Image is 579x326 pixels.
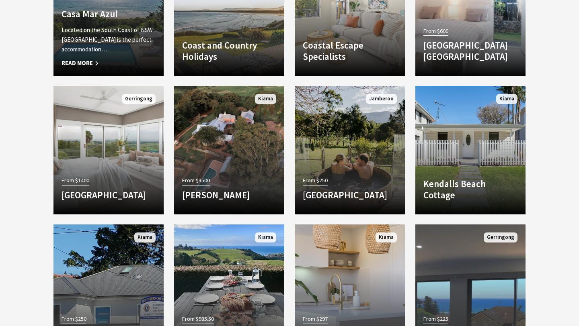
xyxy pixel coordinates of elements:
span: Kiama [496,94,517,104]
h4: Coast and Country Holidays [182,40,276,62]
span: From $1400 [62,176,89,185]
a: Another Image Used Kendalls Beach Cottage Kiama [415,86,526,214]
h4: Kendalls Beach Cottage [423,178,517,200]
span: Kiama [255,232,276,242]
p: Located on the South Coast of NSW [GEOGRAPHIC_DATA] is the perfect accommodation… [62,25,156,54]
span: Gerringong [122,94,156,104]
h4: Coastal Escape Specialists [303,40,397,62]
h4: [GEOGRAPHIC_DATA] [GEOGRAPHIC_DATA] [423,40,517,62]
span: From $3500 [182,176,210,185]
h4: Casa Mar Azul [62,8,156,20]
span: From $935.50 [182,314,214,324]
span: From $600 [423,26,448,36]
span: Jamberoo [366,94,397,104]
span: From $250 [303,176,328,185]
span: Read More [62,58,156,68]
span: From $250 [62,314,86,324]
span: From $225 [423,314,448,324]
a: From $3500 [PERSON_NAME] Kiama [174,86,284,214]
h4: [PERSON_NAME] [182,189,276,201]
span: Kiama [134,232,156,242]
span: Kiama [255,94,276,104]
span: Kiama [376,232,397,242]
a: From $250 [GEOGRAPHIC_DATA] Jamberoo [295,86,405,214]
h4: [GEOGRAPHIC_DATA] [303,189,397,201]
a: Another Image Used From $1400 [GEOGRAPHIC_DATA] Gerringong [53,86,164,214]
h4: [GEOGRAPHIC_DATA] [62,189,156,201]
span: From $297 [303,314,328,324]
span: Gerringong [484,232,517,242]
